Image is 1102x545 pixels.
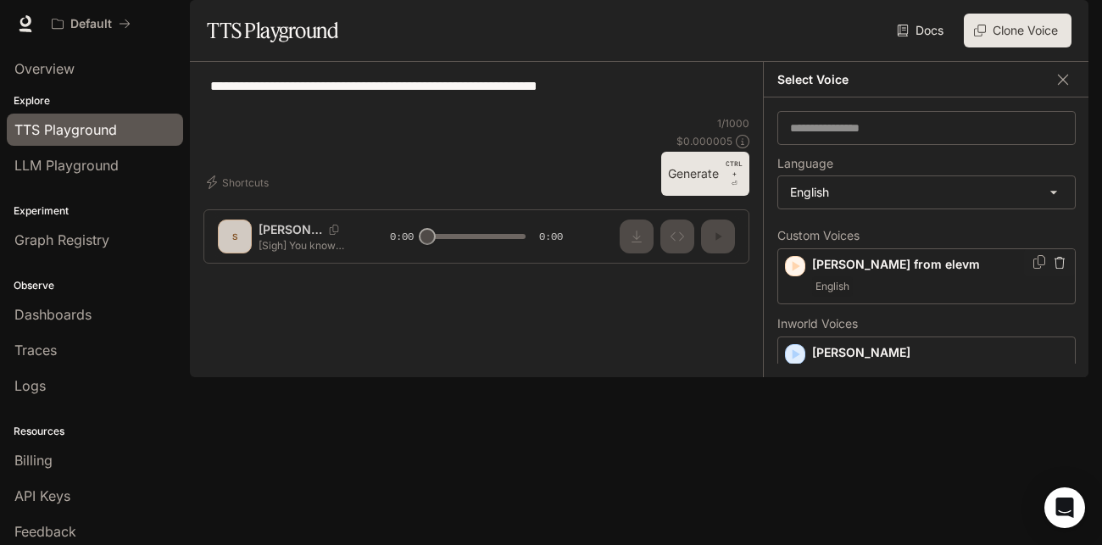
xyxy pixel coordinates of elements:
[1044,487,1085,528] div: Open Intercom Messenger
[70,17,112,31] p: Default
[777,230,1076,242] p: Custom Voices
[1031,255,1048,269] button: Copy Voice ID
[203,169,275,196] button: Shortcuts
[812,256,1068,273] p: [PERSON_NAME] from elevm
[44,7,138,41] button: All workspaces
[777,158,833,170] p: Language
[207,14,338,47] h1: TTS Playground
[726,158,743,189] p: ⏎
[777,318,1076,330] p: Inworld Voices
[676,134,732,148] p: $ 0.000005
[812,276,853,297] span: English
[778,176,1075,209] div: English
[726,158,743,179] p: CTRL +
[661,152,749,196] button: GenerateCTRL +⏎
[893,14,950,47] a: Docs
[812,361,1068,392] p: Energetic and expressive mid-range male voice, with a mildly nasal quality
[964,14,1071,47] button: Clone Voice
[812,344,1068,361] p: [PERSON_NAME]
[717,116,749,131] p: 1 / 1000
